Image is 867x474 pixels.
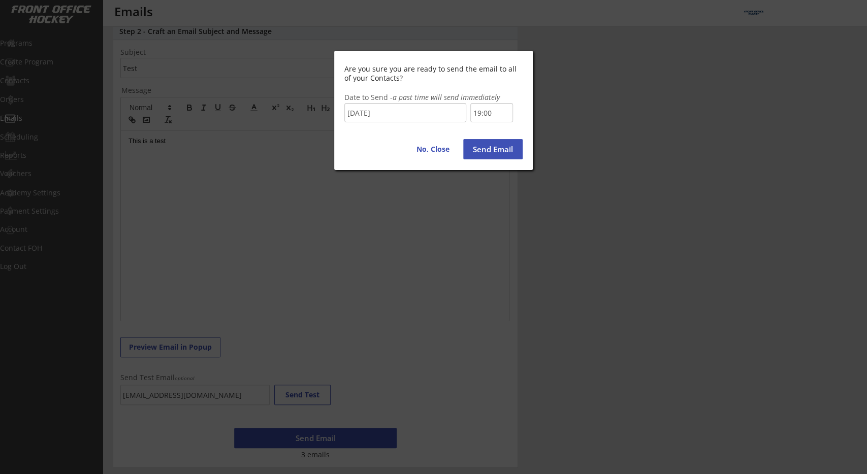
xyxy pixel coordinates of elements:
[344,94,522,101] div: Date to Send -
[344,103,466,122] input: 10/14/2025
[409,139,456,159] button: No, Close
[393,92,500,102] em: a past time will send immediately
[344,64,523,83] div: Are you sure you are ready to send the email to all of your Contacts?
[470,103,513,122] input: 12:00
[463,139,523,159] button: Send Email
